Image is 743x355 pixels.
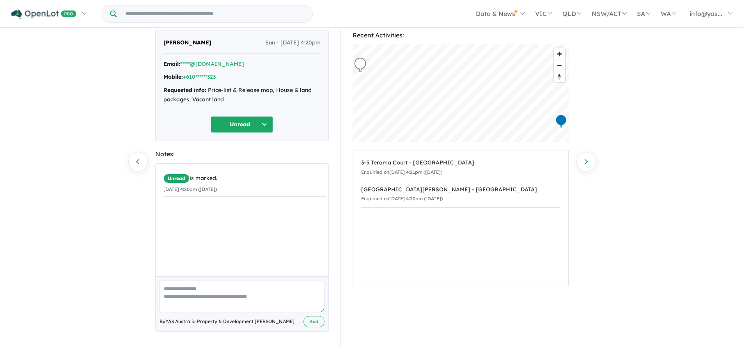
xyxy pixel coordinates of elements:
div: Map marker [354,58,366,72]
button: Add [303,316,325,327]
div: Recent Activities: [353,30,569,41]
strong: Email: [163,60,180,67]
div: Price-list & Release map, House & land packages, Vacant land [163,86,321,104]
strong: Requested info: [163,87,206,94]
a: [GEOGRAPHIC_DATA][PERSON_NAME] - [GEOGRAPHIC_DATA]Enquiried on[DATE] 4:20pm ([DATE]) [361,181,560,208]
div: 3-5 Terama Court - [GEOGRAPHIC_DATA] [361,158,560,168]
span: info@yas... [690,10,722,18]
canvas: Map [353,44,569,142]
span: Unread [163,174,190,183]
a: 3-5 Terama Court - [GEOGRAPHIC_DATA]Enquiried on[DATE] 4:21pm ([DATE]) [361,154,560,181]
div: [GEOGRAPHIC_DATA][PERSON_NAME] - [GEOGRAPHIC_DATA] [361,185,560,194]
span: Sun - [DATE] 4:20pm [265,38,321,48]
button: Zoom out [554,60,565,71]
small: Enquiried on [DATE] 4:20pm ([DATE]) [361,196,443,201]
button: Unread [211,116,273,133]
div: Map marker [555,114,567,129]
small: Enquiried on [DATE] 4:21pm ([DATE]) [361,169,442,175]
span: By YAS Australia Property & Development [PERSON_NAME] [160,318,294,325]
div: Notes: [155,149,329,159]
span: [PERSON_NAME] [163,38,211,48]
small: [DATE] 4:20pm ([DATE]) [163,186,217,192]
strong: Mobile: [163,73,183,80]
div: is marked. [163,174,326,183]
input: Try estate name, suburb, builder or developer [118,5,311,22]
img: Openlot PRO Logo White [11,9,76,19]
button: Reset bearing to north [554,71,565,82]
button: Zoom in [554,48,565,60]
